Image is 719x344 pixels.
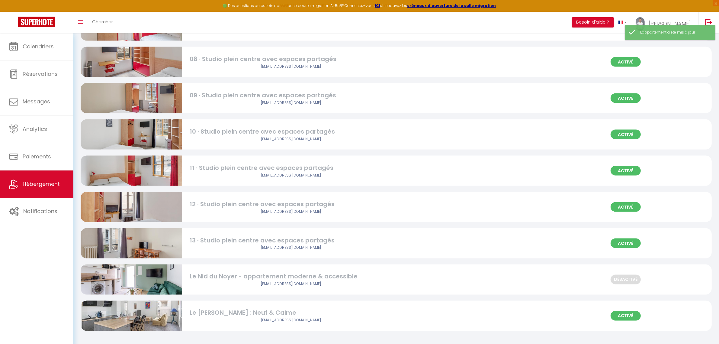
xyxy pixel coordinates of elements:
span: Activé [611,311,641,321]
div: L'appartement a été mis à jour [640,30,709,35]
span: Messages [23,98,50,105]
span: Analytics [23,125,47,133]
a: ICI [375,3,380,8]
div: Airbnb [190,318,392,323]
button: Besoin d'aide ? [572,17,614,28]
span: Activé [611,202,641,212]
div: Airbnb [190,100,392,106]
div: Airbnb [190,64,392,70]
span: Désactivé [611,275,641,284]
span: Chercher [92,18,113,25]
div: 08 · Studio plein centre avec espaces partagés [190,54,392,64]
button: Ouvrir le widget de chat LiveChat [5,2,23,21]
span: Notifications [23,207,57,215]
span: Calendriers [23,43,54,50]
span: Hébergement [23,180,60,188]
div: Airbnb [190,136,392,142]
div: 10 · Studio plein centre avec espaces partagés [190,127,392,136]
div: 13 · Studio plein centre avec espaces partagés [190,236,392,245]
img: logout [705,18,712,26]
div: Airbnb [190,245,392,251]
span: Activé [611,57,641,67]
div: 11 · Studio plein centre avec espaces partagés [190,163,392,173]
span: Activé [611,93,641,103]
div: 12 · Studio plein centre avec espaces partagés [190,200,392,209]
div: Airbnb [190,173,392,178]
span: Réservations [23,70,58,78]
div: Le Nid du Noyer - appartement moderne & accessible [190,272,392,281]
span: [PERSON_NAME] [649,20,691,28]
img: ... [636,17,645,31]
span: Paiements [23,153,51,160]
div: 09 · Studio plein centre avec espaces partagés [190,91,392,100]
div: Le [PERSON_NAME] : Neuf & Calme [190,308,392,318]
span: Activé [611,166,641,176]
span: Activé [611,239,641,248]
a: ... [PERSON_NAME] [631,12,698,33]
div: Airbnb [190,209,392,215]
img: Super Booking [18,17,55,27]
span: Activé [611,130,641,139]
div: Airbnb [190,281,392,287]
a: Chercher [88,12,117,33]
a: créneaux d'ouverture de la salle migration [407,3,496,8]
